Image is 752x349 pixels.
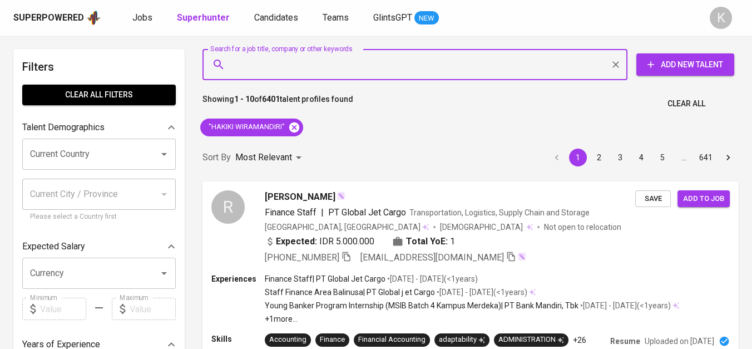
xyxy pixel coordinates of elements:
span: 1 [450,235,455,248]
p: • [DATE] - [DATE] ( <1 years ) [435,287,527,298]
b: Total YoE: [406,235,448,248]
span: Save [641,193,665,205]
img: app logo [86,9,101,26]
p: Young Banker Program Internship (MSIB Batch 4 Kampus Merdeka) | PT Bank Mandiri, Tbk [265,300,578,311]
div: Financial Accounting [358,335,426,345]
h6: Filters [22,58,176,76]
span: Teams [323,12,349,23]
p: • [DATE] - [DATE] ( <1 years ) [578,300,671,311]
button: Open [156,146,172,162]
nav: pagination navigation [546,149,739,166]
button: Go to page 4 [632,149,650,166]
div: [GEOGRAPHIC_DATA], [GEOGRAPHIC_DATA] [265,222,429,233]
button: Clear All filters [22,85,176,105]
span: GlintsGPT [373,12,412,23]
a: Superpoweredapp logo [13,9,101,26]
button: Go to page 641 [696,149,716,166]
img: magic_wand.svg [337,191,345,200]
a: Jobs [132,11,155,25]
span: Add New Talent [645,58,725,72]
p: Most Relevant [235,151,292,164]
button: Clear [608,57,624,72]
span: [PERSON_NAME] [265,190,335,204]
p: +1 more ... [265,313,679,325]
div: Most Relevant [235,148,305,168]
p: Finance Staff | PT Global Jet Cargo [265,273,385,284]
input: Value [130,298,176,320]
p: Expected Salary [22,240,85,253]
span: Clear All filters [31,88,167,102]
a: GlintsGPT NEW [373,11,439,25]
span: Add to job [683,193,724,205]
span: Jobs [132,12,152,23]
p: +26 [573,335,586,346]
p: Resume [610,336,640,347]
b: Superhunter [177,12,230,23]
button: Go to page 5 [654,149,671,166]
p: Showing of talent profiles found [202,94,353,114]
div: R [211,190,245,224]
div: Expected Salary [22,235,176,258]
button: Save [635,190,671,208]
div: K [710,7,732,29]
p: Staff Finance Area Balinusa | PT Global j et Cargo [265,287,435,298]
div: … [675,152,692,163]
a: Teams [323,11,351,25]
b: 6401 [262,95,280,104]
div: Finance [320,335,345,345]
p: Uploaded on [DATE] [645,336,714,347]
p: Experiences [211,273,265,284]
button: Add New Talent [636,53,734,76]
span: | [321,206,324,219]
input: Value [40,298,86,320]
b: 1 - 10 [234,95,254,104]
button: Go to page 2 [590,149,608,166]
a: Candidates [254,11,300,25]
div: IDR 5.000.000 [265,235,374,248]
button: Open [156,266,172,281]
div: Accounting [269,335,306,345]
button: Go to page 3 [611,149,629,166]
img: magic_wand.svg [517,252,526,261]
button: Add to job [677,190,730,208]
span: Finance Staff [265,207,316,218]
p: Not open to relocation [544,222,621,233]
span: Transportation, Logistics, Supply Chain and Storage [409,208,590,217]
span: [DEMOGRAPHIC_DATA] [440,222,525,233]
span: [EMAIL_ADDRESS][DOMAIN_NAME] [360,252,504,263]
div: Superpowered [13,12,84,24]
span: Clear All [667,97,705,111]
div: "HAKIKI WIRAMANDIRI" [200,119,303,136]
div: adaptability [439,335,485,345]
p: Skills [211,333,265,345]
button: Go to next page [719,149,737,166]
span: PT Global Jet Cargo [328,207,406,218]
p: Please select a Country first [30,212,168,223]
b: Expected: [276,235,317,248]
p: Sort By [202,151,231,164]
button: Clear All [663,94,710,114]
span: [PHONE_NUMBER] [265,252,339,263]
span: NEW [414,13,439,24]
div: ADMINISTRATION [498,335,564,345]
p: • [DATE] - [DATE] ( <1 years ) [385,273,478,284]
span: "HAKIKI WIRAMANDIRI" [200,122,291,132]
a: Superhunter [177,11,232,25]
p: Talent Demographics [22,121,105,134]
button: page 1 [569,149,587,166]
span: Candidates [254,12,298,23]
div: Talent Demographics [22,116,176,139]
